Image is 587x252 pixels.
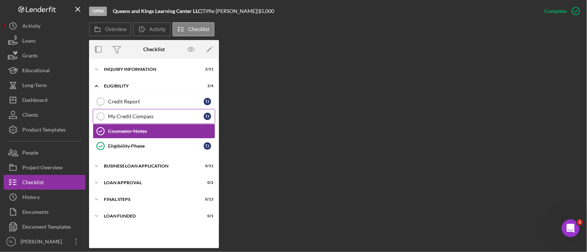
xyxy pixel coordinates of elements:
div: Counselor Notes [108,128,215,134]
a: Credit ReportTJ [93,94,215,109]
div: | [113,8,203,14]
div: Educational [22,63,50,80]
div: Product Templates [22,122,66,139]
div: Eligibility Phase [108,143,204,149]
b: Queens and KIngs Learning Center LLC [113,8,201,14]
button: Complete [537,4,583,19]
div: 2 / 11 [200,67,213,72]
a: Counselor Notes [93,124,215,139]
div: Eligibility [104,84,195,88]
button: Documents [4,205,85,219]
div: T J [204,142,211,150]
div: Final Steps [104,197,195,202]
div: Checklist [22,175,44,192]
a: My Credit CompassTJ [93,109,215,124]
label: Checklist [188,26,210,32]
div: BUSINESS LOAN APPLICATION [104,164,195,168]
div: 0 / 11 [200,164,213,168]
label: Activity [149,26,165,32]
button: Clients [4,107,85,122]
div: 2 / 4 [200,84,213,88]
div: Open [89,7,107,16]
div: Project Overview [22,160,63,177]
button: NL[PERSON_NAME] [4,234,85,249]
button: Loans [4,33,85,48]
button: Project Overview [4,160,85,175]
button: Dashboard [4,93,85,107]
button: Educational [4,63,85,78]
div: People [22,145,38,162]
div: INQUIRY INFORMATION [104,67,195,72]
button: Grants [4,48,85,63]
button: History [4,190,85,205]
div: [PERSON_NAME] [19,234,67,251]
iframe: Intercom live chat [562,219,580,237]
div: History [22,190,40,206]
div: Clients [22,107,38,124]
div: T J [204,98,211,105]
button: Checklist [173,22,214,36]
button: Overview [89,22,131,36]
div: 0 / 1 [200,214,213,218]
div: Documents [22,205,49,221]
div: Activity [22,19,40,35]
div: Loan Approval [104,180,195,185]
button: Checklist [4,175,85,190]
div: 0 / 2 [200,180,213,185]
span: 1 [577,219,583,225]
div: Checklist [143,46,165,52]
div: LOAN FUNDED [104,214,195,218]
div: Credit Report [108,99,204,105]
div: 0 / 13 [200,197,213,202]
button: Activity [4,19,85,33]
label: Overview [105,26,127,32]
a: Eligibility PhaseTJ [93,139,215,153]
div: My Credit Compass [108,113,204,119]
span: $5,000 [258,8,274,14]
div: Document Templates [22,219,71,236]
div: T J [204,113,211,120]
button: People [4,145,85,160]
div: Grants [22,48,38,65]
text: NL [9,240,14,244]
button: Activity [133,22,170,36]
div: Loans [22,33,36,50]
button: Long-Term [4,78,85,93]
button: Product Templates [4,122,85,137]
div: Tiffie [PERSON_NAME] | [203,8,258,14]
div: Complete [544,4,567,19]
div: Long-Term [22,78,47,94]
button: Document Templates [4,219,85,234]
div: Dashboard [22,93,47,109]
